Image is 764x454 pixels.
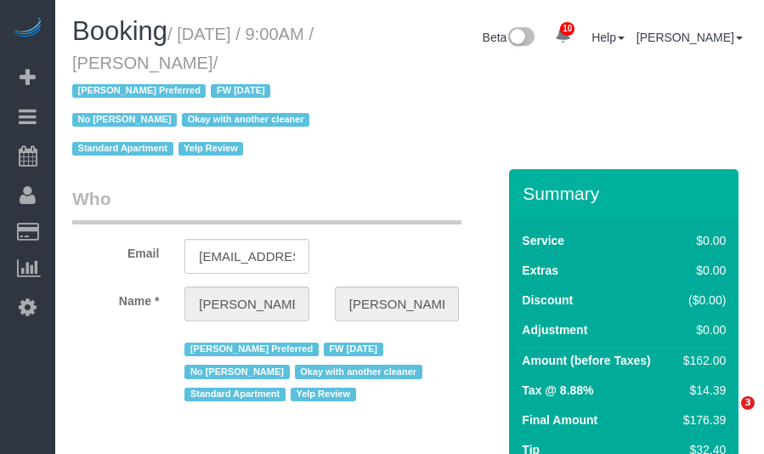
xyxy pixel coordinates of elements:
span: FW [DATE] [324,343,383,356]
div: $0.00 [676,232,726,249]
label: Discount [522,292,573,309]
legend: Who [72,186,461,224]
label: Extras [522,262,558,279]
label: Final Amount [522,411,597,428]
span: Yelp Review [291,388,356,401]
img: Automaid Logo [10,17,44,41]
img: New interface [507,27,535,49]
a: Beta [483,31,535,44]
div: $162.00 [676,352,726,369]
label: Amount (before Taxes) [522,352,650,369]
div: $176.39 [676,411,726,428]
span: 3 [741,396,755,410]
label: Service [522,232,564,249]
label: Name * [59,287,172,309]
span: No [PERSON_NAME] [184,365,289,378]
a: 10 [546,17,580,54]
input: First Name [184,287,308,321]
span: Okay with another cleaner [295,365,422,378]
span: [PERSON_NAME] Preferred [72,84,206,98]
span: [PERSON_NAME] Preferred [184,343,318,356]
span: Standard Apartment [72,142,173,156]
label: Email [59,239,172,262]
span: FW [DATE] [211,84,270,98]
iframe: Intercom live chat [706,396,747,437]
span: Booking [72,16,167,46]
label: Tax @ 8.88% [522,382,593,399]
h3: Summary [523,184,730,203]
span: Okay with another cleaner [182,113,309,127]
span: Standard Apartment [184,388,286,401]
a: [PERSON_NAME] [637,31,743,44]
div: $0.00 [676,262,726,279]
a: Help [591,31,625,44]
div: ($0.00) [676,292,726,309]
span: 10 [560,22,574,36]
small: / [DATE] / 9:00AM / [PERSON_NAME] [72,25,314,159]
input: Email [184,239,308,274]
input: Last Name [335,287,459,321]
span: No [PERSON_NAME] [72,113,177,127]
span: Yelp Review [178,142,244,156]
div: $14.39 [676,382,726,399]
label: Adjustment [522,321,587,338]
div: $0.00 [676,321,726,338]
